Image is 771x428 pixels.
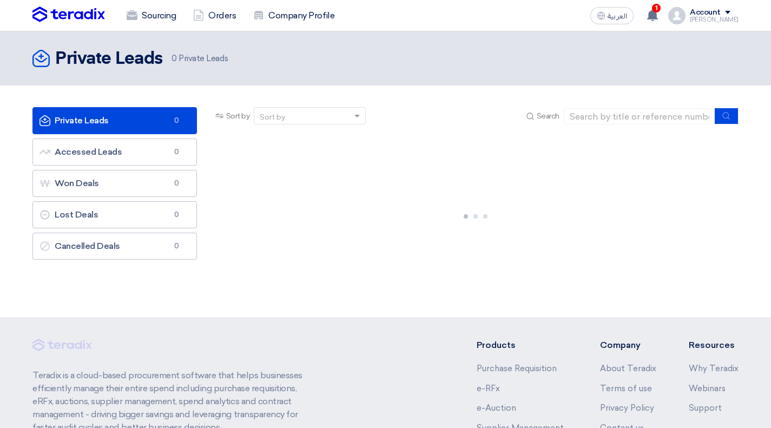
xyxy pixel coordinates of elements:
[600,384,652,393] a: Terms of use
[537,110,559,122] span: Search
[32,233,197,260] a: Cancelled Deals0
[32,107,197,134] a: Private Leads0
[55,48,163,70] h2: Private Leads
[170,115,183,126] span: 0
[172,54,177,63] span: 0
[226,110,250,122] span: Sort by
[477,364,557,373] a: Purchase Requisition
[689,364,739,373] a: Why Teradix
[170,147,183,157] span: 0
[170,178,183,189] span: 0
[608,12,627,20] span: العربية
[690,8,721,17] div: Account
[477,384,500,393] a: e-RFx
[652,4,661,12] span: 1
[32,170,197,197] a: Won Deals0
[689,403,722,413] a: Support
[690,17,739,23] div: [PERSON_NAME]
[184,4,245,28] a: Orders
[477,403,516,413] a: e-Auction
[600,403,654,413] a: Privacy Policy
[590,7,634,24] button: العربية
[170,241,183,252] span: 0
[32,139,197,166] a: Accessed Leads0
[600,339,656,352] li: Company
[245,4,343,28] a: Company Profile
[600,364,656,373] a: About Teradix
[170,209,183,220] span: 0
[668,7,686,24] img: profile_test.png
[260,111,285,123] div: Sort by
[689,384,726,393] a: Webinars
[32,201,197,228] a: Lost Deals0
[32,6,105,23] img: Teradix logo
[564,108,715,124] input: Search by title or reference number
[689,339,739,352] li: Resources
[172,52,228,65] span: Private Leads
[118,4,184,28] a: Sourcing
[477,339,568,352] li: Products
